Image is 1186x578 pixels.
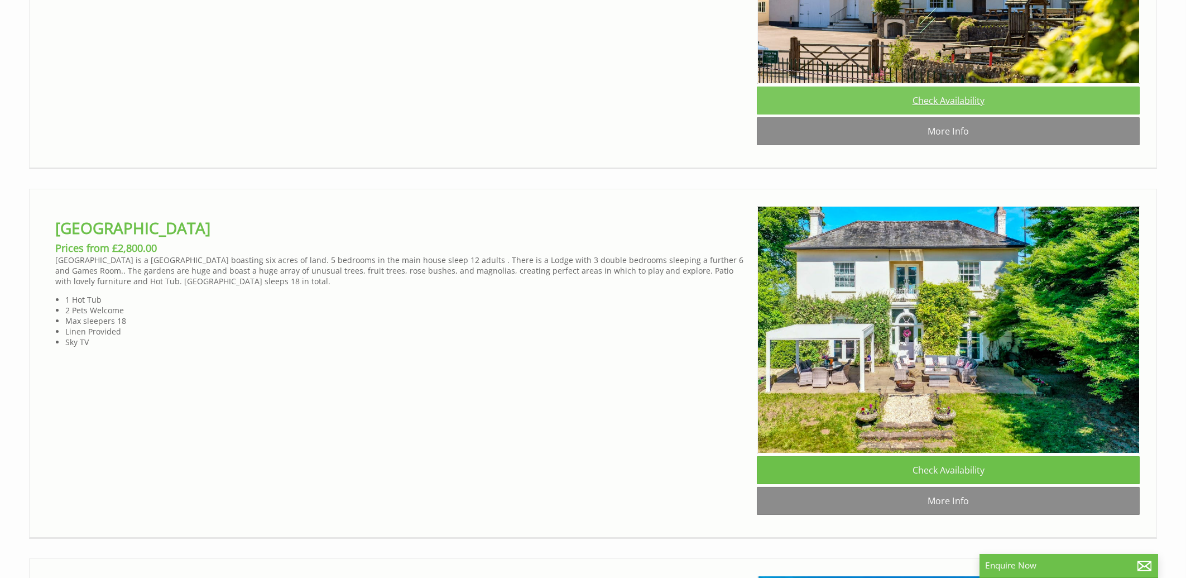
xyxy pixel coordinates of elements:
li: Sky TV [65,337,748,347]
li: 2 Pets Welcome [65,305,748,316]
a: More Info [757,117,1140,145]
li: 1 Hot Tub [65,294,748,305]
p: Enquire Now [985,560,1153,571]
h3: Prices from £2,800.00 [55,241,748,255]
li: Max sleepers 18 [65,316,748,326]
li: Linen Provided [65,326,748,337]
p: [GEOGRAPHIC_DATA] is a [GEOGRAPHIC_DATA] boasting six acres of land. 5 bedrooms in the main house... [55,255,748,286]
a: [GEOGRAPHIC_DATA] [55,217,210,238]
a: More Info [757,487,1140,515]
a: Check Availability [757,87,1140,114]
img: DJI_0203-EDIT.original.jpg [757,206,1140,453]
a: Check Availability [757,456,1140,484]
